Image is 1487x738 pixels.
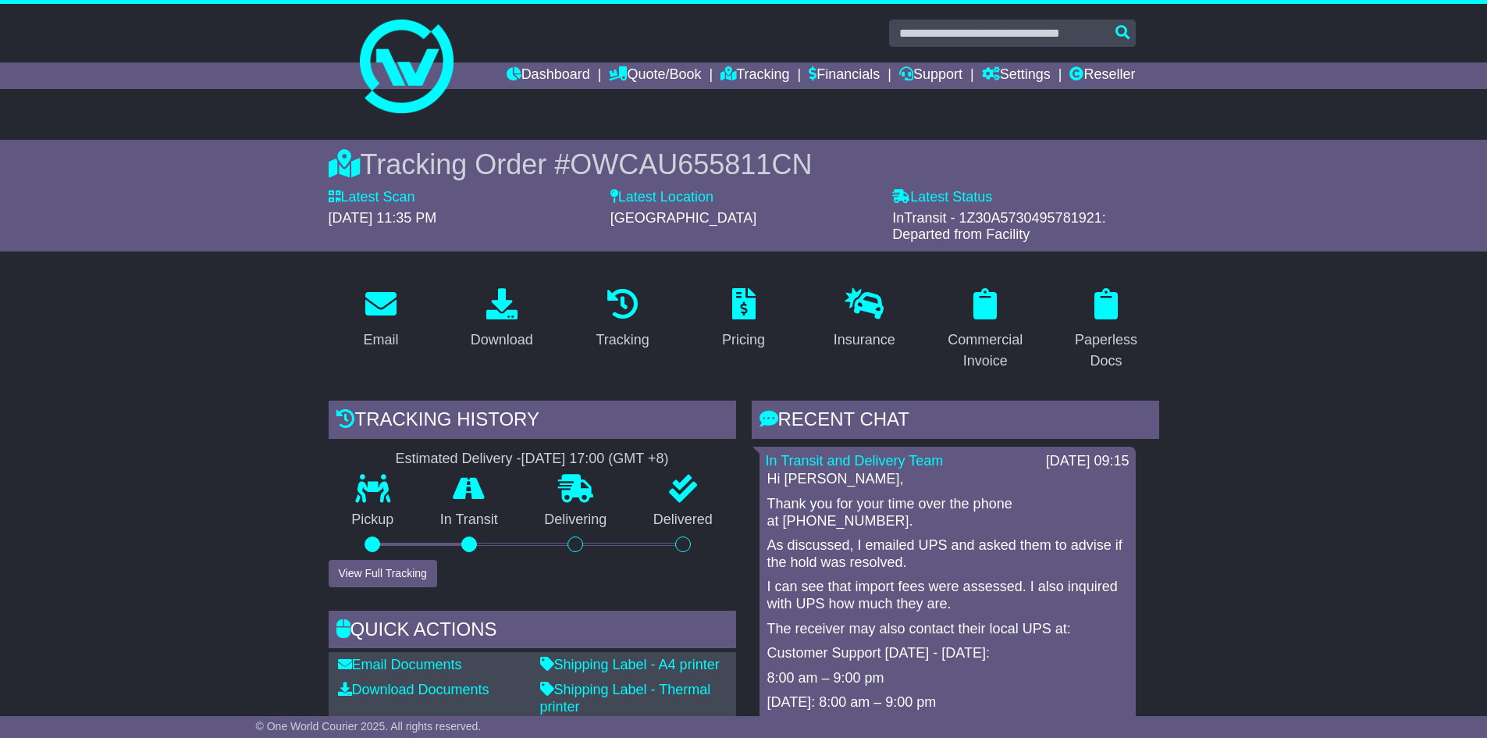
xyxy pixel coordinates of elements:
button: View Full Tracking [329,560,437,587]
a: Pricing [712,283,775,356]
div: Tracking history [329,401,736,443]
a: Download [461,283,543,356]
a: Commercial Invoice [933,283,1038,377]
label: Latest Status [892,189,992,206]
div: Paperless Docs [1064,330,1149,372]
div: Estimated Delivery - [329,451,736,468]
a: Paperless Docs [1054,283,1159,377]
a: Tracking [585,283,659,356]
div: Quick Actions [329,611,736,653]
p: Pickup [329,512,418,529]
a: Insurance [824,283,905,356]
div: Pricing [722,330,765,351]
div: Tracking [596,330,649,351]
span: OWCAU655811CN [570,148,812,180]
p: Delivered [630,512,736,529]
a: Tracking [720,62,789,89]
a: Email Documents [338,657,462,672]
p: The receiver may also contact their local UPS at: [767,621,1128,638]
a: Shipping Label - A4 printer [540,657,720,672]
span: [GEOGRAPHIC_DATA] [610,210,756,226]
p: I can see that import fees were assessed. I also inquired with UPS how much they are. [767,579,1128,612]
a: Quote/Book [609,62,701,89]
label: Latest Scan [329,189,415,206]
p: Customer Support [DATE] - [DATE]: [767,645,1128,662]
a: Support [899,62,962,89]
p: Hi [PERSON_NAME], [767,471,1128,488]
div: RECENT CHAT [752,401,1159,443]
div: [DATE] 09:15 [1046,453,1129,470]
a: Shipping Label - Thermal printer [540,682,711,715]
p: Delivering [521,512,631,529]
a: Download Documents [338,682,489,697]
div: Download [471,330,533,351]
div: Insurance [834,330,895,351]
a: Dashboard [507,62,590,89]
label: Latest Location [610,189,713,206]
p: [DATE]: 8:00 am – 9:00 pm [767,694,1128,711]
a: Financials [809,62,880,89]
div: Tracking Order # [329,148,1159,181]
div: [DATE] 17:00 (GMT +8) [521,451,669,468]
a: Email [353,283,408,356]
a: Reseller [1069,62,1135,89]
span: [DATE] 11:35 PM [329,210,437,226]
p: As discussed, I emailed UPS and asked them to advise if the hold was resolved. [767,537,1128,571]
span: © One World Courier 2025. All rights reserved. [256,720,482,733]
p: Thank you for your time over the phone at [PHONE_NUMBER]. [767,496,1128,529]
span: InTransit - 1Z30A5730495781921: Departed from Facility [892,210,1106,243]
a: Settings [982,62,1051,89]
div: Email [363,330,398,351]
div: Commercial Invoice [943,330,1028,372]
p: 8:00 am – 9:00 pm [767,670,1128,687]
a: In Transit and Delivery Team [766,453,944,469]
p: In Transit [417,512,521,529]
